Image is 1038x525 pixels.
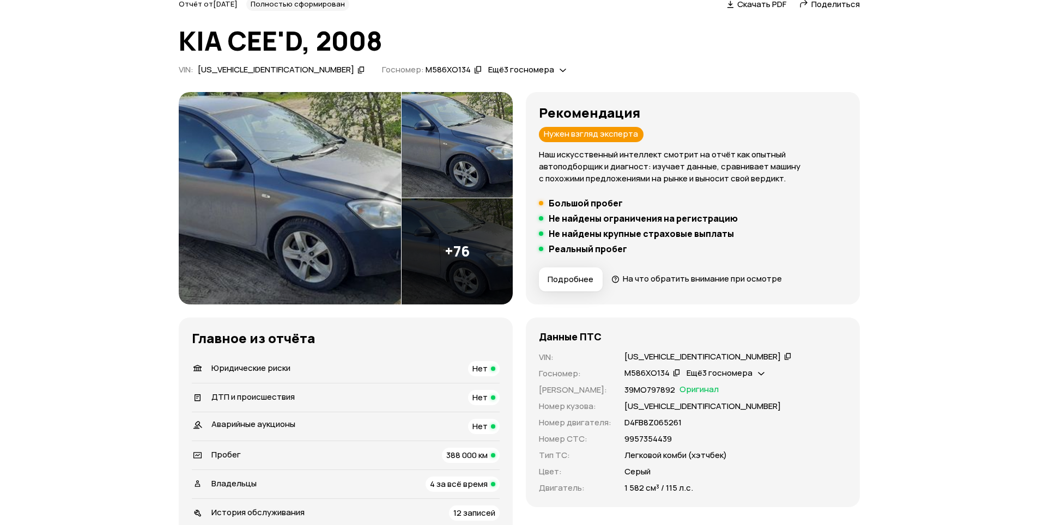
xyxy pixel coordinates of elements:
[539,417,611,429] p: Номер двигателя :
[539,127,644,142] div: Нужен взгляд эксперта
[453,507,495,518] span: 12 записей
[198,64,354,76] div: [US_VEHICLE_IDENTIFICATION_NUMBER]
[539,433,611,445] p: Номер СТС :
[687,367,752,379] span: Ещё 3 госномера
[539,466,611,478] p: Цвет :
[624,482,693,494] p: 1 582 см³ / 115 л.с.
[211,418,295,430] span: Аварийные аукционы
[539,449,611,461] p: Тип ТС :
[624,417,682,429] p: D4FВ8Z065261
[611,273,782,284] a: На что обратить внимание при осмотре
[472,363,488,374] span: Нет
[539,267,603,291] button: Подробнее
[179,64,193,75] span: VIN :
[624,433,672,445] p: 9957354439
[623,273,782,284] span: На что обратить внимание при осмотре
[624,368,670,379] div: М586ХО134
[192,331,500,346] h3: Главное из отчёта
[539,331,602,343] h4: Данные ПТС
[549,198,623,209] h5: Большой пробег
[539,400,611,412] p: Номер кузова :
[211,478,257,489] span: Владельцы
[549,213,738,224] h5: Не найдены ограничения на регистрацию
[211,391,295,402] span: ДТП и происшествия
[539,384,611,396] p: [PERSON_NAME] :
[539,368,611,380] p: Госномер :
[624,384,675,396] p: 39МО797892
[472,420,488,432] span: Нет
[549,228,734,239] h5: Не найдены крупные страховые выплаты
[179,26,860,56] h1: KIA CEE'D, 2008
[539,105,847,120] h3: Рекомендация
[446,449,488,461] span: 388 000 км
[211,449,241,460] span: Пробег
[539,149,847,185] p: Наш искусственный интеллект смотрит на отчёт как опытный автоподборщик и диагност: изучает данные...
[624,351,781,363] div: [US_VEHICLE_IDENTIFICATION_NUMBER]
[548,274,593,285] span: Подробнее
[211,506,305,518] span: История обслуживания
[624,466,651,478] p: Серый
[679,384,719,396] span: Оригинал
[624,400,781,412] p: [US_VEHICLE_IDENTIFICATION_NUMBER]
[211,362,290,374] span: Юридические риски
[488,64,554,75] span: Ещё 3 госномера
[472,392,488,403] span: Нет
[624,449,727,461] p: Легковой комби (хэтчбек)
[426,64,471,76] div: М586ХО134
[382,64,424,75] span: Госномер:
[539,351,611,363] p: VIN :
[539,482,611,494] p: Двигатель :
[430,478,488,490] span: 4 за всё время
[549,243,627,254] h5: Реальный пробег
